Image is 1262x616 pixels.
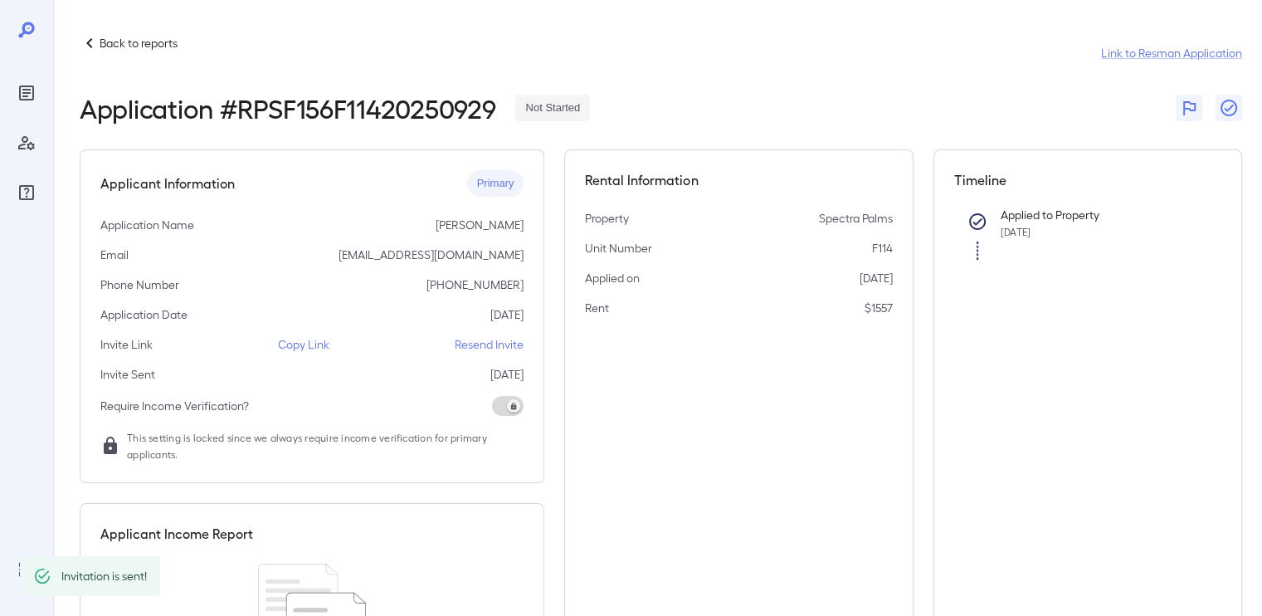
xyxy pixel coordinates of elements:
a: Link to Resman Application [1101,45,1242,61]
p: [DATE] [490,306,524,323]
p: Spectra Palms [819,210,893,227]
p: Copy Link [278,336,329,353]
span: Not Started [515,100,590,116]
p: [PHONE_NUMBER] [426,276,524,293]
p: Application Date [100,306,188,323]
p: Applied on [585,270,640,286]
h5: Applicant Income Report [100,524,253,544]
div: FAQ [13,179,40,206]
p: Invite Link [100,336,153,353]
p: Require Income Verification? [100,398,249,414]
p: Email [100,247,129,263]
p: Resend Invite [455,336,524,353]
p: Applied to Property [1001,207,1195,223]
div: Reports [13,80,40,106]
p: Back to reports [100,35,178,51]
span: Primary [467,176,524,192]
button: Flag Report [1176,95,1202,121]
div: Log Out [13,556,40,583]
p: F114 [872,240,893,257]
p: [EMAIL_ADDRESS][DOMAIN_NAME] [339,247,524,263]
span: This setting is locked since we always require income verification for primary applicants. [127,429,524,462]
p: Property [585,210,629,227]
h5: Applicant Information [100,174,235,193]
div: Invitation is sent! [61,561,147,591]
button: Close Report [1216,95,1242,121]
p: Unit Number [585,240,652,257]
p: Phone Number [100,276,179,293]
h2: Application # RPSF156F11420250929 [80,93,495,123]
p: [PERSON_NAME] [436,217,524,233]
p: [DATE] [860,270,893,286]
p: Application Name [100,217,194,233]
p: Invite Sent [100,366,155,383]
p: [DATE] [490,366,524,383]
h5: Rental Information [585,170,892,190]
p: $1557 [865,300,893,316]
span: [DATE] [1001,226,1031,237]
p: Rent [585,300,609,316]
h5: Timeline [954,170,1221,190]
div: Manage Users [13,130,40,156]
